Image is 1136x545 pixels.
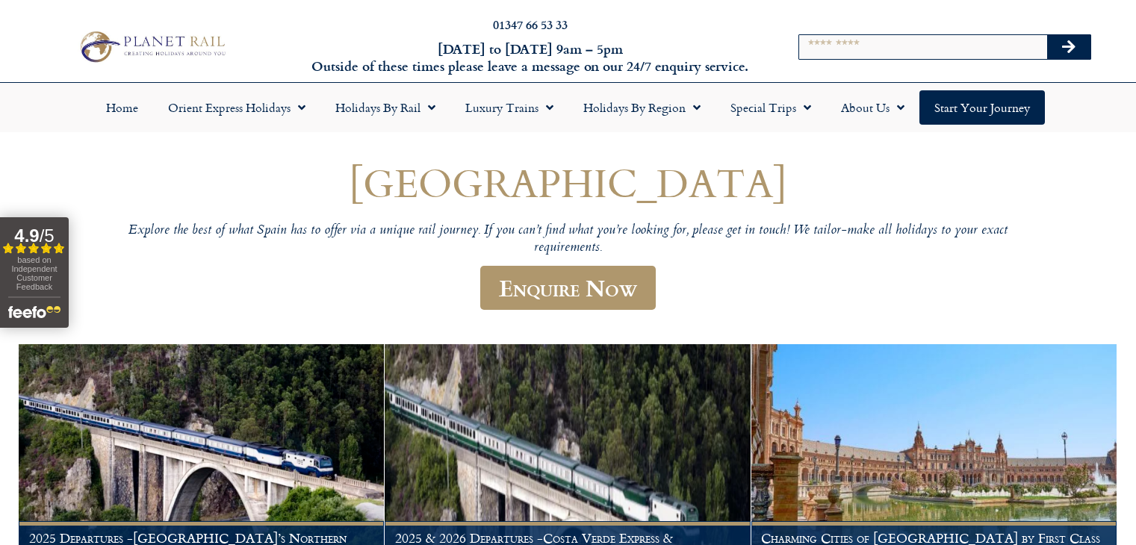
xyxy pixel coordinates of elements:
[450,90,568,125] a: Luxury Trains
[91,90,153,125] a: Home
[568,90,716,125] a: Holidays by Region
[120,161,1016,205] h1: [GEOGRAPHIC_DATA]
[153,90,320,125] a: Orient Express Holidays
[826,90,919,125] a: About Us
[307,40,754,75] h6: [DATE] to [DATE] 9am – 5pm Outside of these times please leave a message on our 24/7 enquiry serv...
[74,28,229,66] img: Planet Rail Train Holidays Logo
[493,16,568,33] a: 01347 66 53 33
[7,90,1129,125] nav: Menu
[320,90,450,125] a: Holidays by Rail
[120,222,1016,258] p: Explore the best of what Spain has to offer via a unique rail journey. If you can’t find what you...
[919,90,1045,125] a: Start your Journey
[716,90,826,125] a: Special Trips
[480,266,656,310] a: Enquire Now
[1047,35,1090,59] button: Search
